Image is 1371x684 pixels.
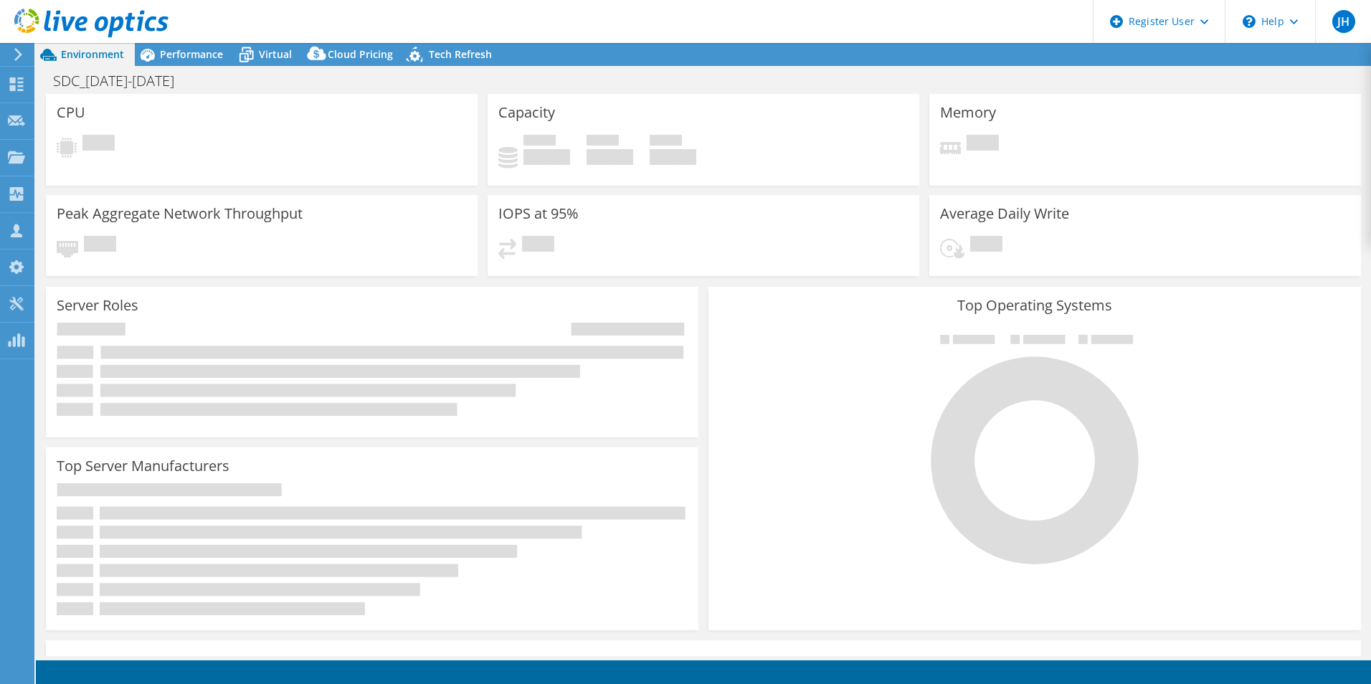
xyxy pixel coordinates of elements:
[523,135,556,149] span: Used
[587,149,633,165] h4: 0 GiB
[970,236,1002,255] span: Pending
[47,73,196,89] h1: SDC_[DATE]-[DATE]
[57,298,138,313] h3: Server Roles
[719,298,1350,313] h3: Top Operating Systems
[57,206,303,222] h3: Peak Aggregate Network Throughput
[1332,10,1355,33] span: JH
[57,458,229,474] h3: Top Server Manufacturers
[498,105,555,120] h3: Capacity
[650,135,682,149] span: Total
[940,206,1069,222] h3: Average Daily Write
[587,135,619,149] span: Free
[650,149,696,165] h4: 0 GiB
[498,206,579,222] h3: IOPS at 95%
[523,149,570,165] h4: 0 GiB
[429,47,492,61] span: Tech Refresh
[328,47,393,61] span: Cloud Pricing
[967,135,999,154] span: Pending
[84,236,116,255] span: Pending
[940,105,996,120] h3: Memory
[160,47,223,61] span: Performance
[82,135,115,154] span: Pending
[1243,15,1256,28] svg: \n
[57,105,85,120] h3: CPU
[522,236,554,255] span: Pending
[61,47,124,61] span: Environment
[259,47,292,61] span: Virtual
